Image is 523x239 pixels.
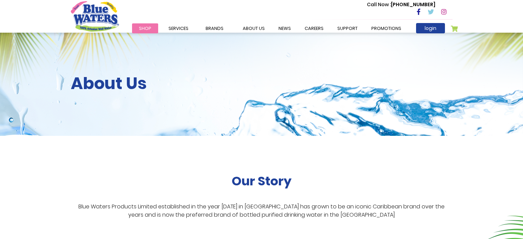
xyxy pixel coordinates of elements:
[272,23,298,33] a: News
[416,23,445,33] a: login
[367,1,435,8] p: [PHONE_NUMBER]
[364,23,408,33] a: Promotions
[232,174,292,188] h2: Our Story
[168,25,188,32] span: Services
[139,25,151,32] span: Shop
[236,23,272,33] a: about us
[367,1,391,8] span: Call Now :
[71,203,453,219] p: Blue Waters Products Limited established in the year [DATE] in [GEOGRAPHIC_DATA] has grown to be ...
[330,23,364,33] a: support
[206,25,224,32] span: Brands
[298,23,330,33] a: careers
[71,74,453,94] h2: About Us
[71,1,119,31] a: store logo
